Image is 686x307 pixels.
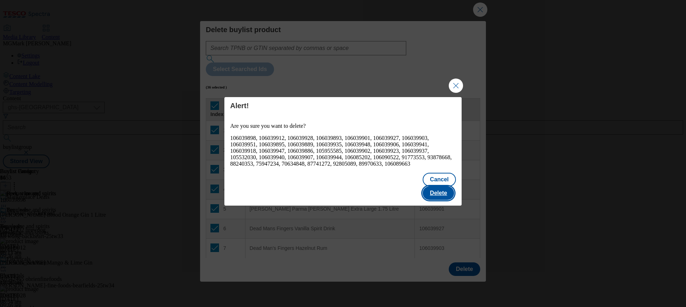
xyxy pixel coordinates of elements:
[449,79,463,93] button: Close Modal
[423,173,456,186] button: Cancel
[224,97,462,206] div: Modal
[423,186,454,200] button: Delete
[230,101,456,110] h4: Alert!
[230,123,456,129] p: Are you sure you want to delete?
[230,135,456,167] div: 106039898, 106039912, 106039928, 106039893, 106039901, 106039927, 106039903, 106039951, 106039895...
